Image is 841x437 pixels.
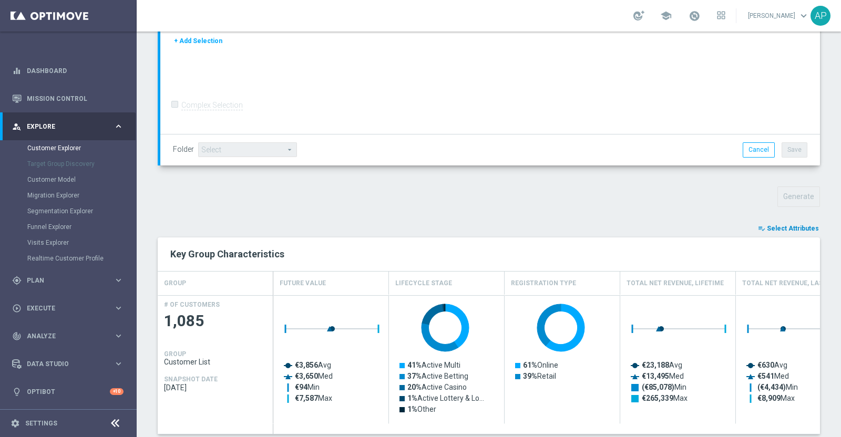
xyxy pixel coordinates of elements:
[523,372,556,380] text: Retail
[407,405,417,413] tspan: 1%
[627,274,724,293] h4: Total Net Revenue, Lifetime
[164,376,218,383] h4: SNAPSHOT DATE
[110,388,124,395] div: +10
[295,361,331,369] text: Avg
[811,6,830,26] div: AP
[27,175,109,184] a: Customer Model
[757,361,787,369] text: Avg
[757,372,774,380] tspan: €541
[407,394,484,402] text: Active Lottery & Lo…
[12,122,22,131] i: person_search
[12,276,114,285] div: Plan
[642,372,669,380] tspan: €13,495
[27,188,136,203] div: Migration Explorer
[27,378,110,405] a: Optibot
[12,359,114,369] div: Data Studio
[757,223,820,234] button: playlist_add_check Select Attributes
[660,10,672,22] span: school
[12,95,124,103] button: Mission Control
[767,225,819,232] span: Select Attributes
[12,378,124,405] div: Optibot
[12,85,124,112] div: Mission Control
[173,35,223,47] button: + Add Selection
[757,394,795,402] text: Max
[757,383,798,392] text: Min
[642,394,688,402] text: Max
[511,274,576,293] h4: Registration Type
[12,66,22,76] i: equalizer
[12,304,124,313] button: play_circle_outline Execute keyboard_arrow_right
[27,305,114,311] span: Execute
[12,388,124,396] button: lightbulb Optibot +10
[642,361,682,369] text: Avg
[642,394,673,402] tspan: €265,339
[523,361,537,369] tspan: 61%
[642,372,684,380] text: Med
[164,358,267,366] span: Customer List
[395,274,452,293] h4: Lifecycle Stage
[27,207,109,215] a: Segmentation Explorer
[782,142,807,157] button: Save
[757,383,786,392] tspan: (€4,434)
[114,331,124,341] i: keyboard_arrow_right
[12,360,124,368] button: Data Studio keyboard_arrow_right
[642,383,686,392] text: Min
[27,85,124,112] a: Mission Control
[12,122,114,131] div: Explore
[407,383,467,391] text: Active Casino
[25,420,57,426] a: Settings
[295,372,333,380] text: Med
[12,332,124,340] button: track_changes Analyze keyboard_arrow_right
[27,333,114,339] span: Analyze
[295,394,332,402] text: Max
[27,219,136,235] div: Funnel Explorer
[164,311,267,331] span: 1,085
[295,361,318,369] tspan: €3,856
[407,361,422,369] tspan: 41%
[27,277,114,284] span: Plan
[27,172,136,188] div: Customer Model
[642,361,669,369] tspan: €23,188
[798,10,809,22] span: keyboard_arrow_down
[407,372,422,380] tspan: 37%
[12,331,114,341] div: Analyze
[777,186,820,207] button: Generate
[27,235,136,251] div: Visits Explorer
[27,156,136,172] div: Target Group Discovery
[12,67,124,75] button: equalizer Dashboard
[27,140,136,156] div: Customer Explorer
[12,387,22,397] i: lightbulb
[27,144,109,152] a: Customer Explorer
[164,301,220,308] h4: # OF CUSTOMERS
[12,304,22,313] i: play_circle_outline
[743,142,775,157] button: Cancel
[27,223,109,231] a: Funnel Explorer
[295,383,308,391] tspan: €94
[170,248,807,261] h2: Key Group Characteristics
[757,394,781,402] tspan: €8,909
[173,145,194,154] label: Folder
[164,274,186,293] h4: GROUP
[407,405,436,413] text: Other
[27,191,109,200] a: Migration Explorer
[27,361,114,367] span: Data Studio
[280,274,326,293] h4: Future Value
[642,383,674,392] tspan: (€85,078)
[164,350,186,358] h4: GROUP
[407,361,460,369] text: Active Multi
[164,383,267,392] span: 2025-10-07
[757,361,774,369] tspan: €630
[407,372,468,380] text: Active Betting
[158,295,273,424] div: Press SPACE to select this row.
[407,383,422,391] tspan: 20%
[114,121,124,131] i: keyboard_arrow_right
[407,394,417,402] tspan: 1%
[114,359,124,369] i: keyboard_arrow_right
[747,8,811,24] a: [PERSON_NAME]keyboard_arrow_down
[523,372,537,380] tspan: 39%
